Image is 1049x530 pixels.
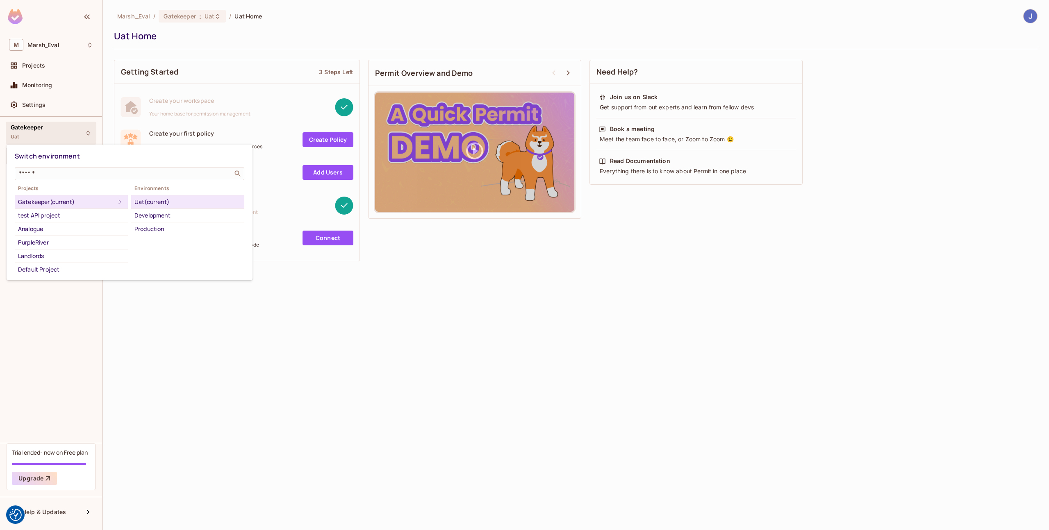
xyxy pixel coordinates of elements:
div: Uat (current) [134,197,241,207]
span: Projects [15,185,128,192]
span: Environments [131,185,244,192]
div: Production [134,224,241,234]
div: test API project [18,211,125,220]
div: Gatekeeper (current) [18,197,115,207]
button: Consent Preferences [9,509,22,521]
div: Default Project [18,265,125,274]
img: Revisit consent button [9,509,22,521]
span: Switch environment [15,152,80,161]
div: Analogue [18,224,125,234]
div: PurpleRiver [18,238,125,247]
div: Development [134,211,241,220]
div: Landlords [18,251,125,261]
